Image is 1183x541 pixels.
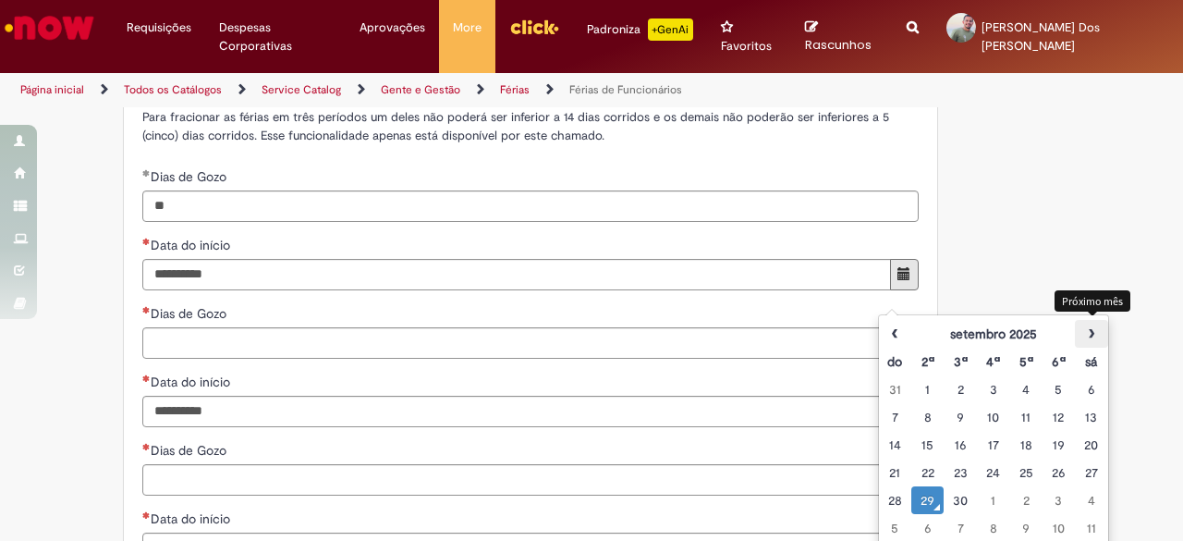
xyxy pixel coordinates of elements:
[884,491,907,510] div: 28 September 2025 Sunday
[1014,436,1037,454] div: 18 September 2025 Thursday
[142,259,891,290] input: Data do início
[142,511,151,519] span: Necessários
[884,408,907,426] div: 07 September 2025 Sunday
[982,380,1005,399] div: 03 September 2025 Wednesday
[1079,491,1103,510] div: 04 October 2025 Saturday
[151,305,230,322] span: Dias de Gozo
[151,442,230,459] span: Dias de Gozo
[1014,491,1037,510] div: 02 October 2025 Thursday
[1047,463,1070,482] div: 26 September 2025 Friday
[1043,348,1075,375] th: Sexta-feira
[982,408,1005,426] div: 10 September 2025 Wednesday
[262,82,341,97] a: Service Catalog
[151,168,230,185] span: Dias de Gozo
[1047,491,1070,510] div: 03 October 2025 Friday
[219,18,332,55] span: Despesas Corporativas
[916,408,939,426] div: 08 September 2025 Monday
[1075,348,1107,375] th: Sábado
[1047,380,1070,399] div: 05 September 2025 Friday
[982,491,1005,510] div: 01 October 2025 Wednesday
[884,519,907,537] div: 05 October 2025 Sunday
[1079,380,1103,399] div: 06 September 2025 Saturday
[948,463,971,482] div: 23 September 2025 Tuesday
[948,380,971,399] div: 02 September 2025 Tuesday
[142,464,919,496] input: Dias de Gozo
[944,348,976,375] th: Terça-feira
[1009,348,1042,375] th: Quinta-feira
[648,18,693,41] p: +GenAi
[587,18,693,41] div: Padroniza
[916,491,939,510] div: O seletor de data foi aberto.29 September 2025 Monday
[381,82,460,97] a: Gente e Gestão
[982,463,1005,482] div: 24 September 2025 Wednesday
[142,396,891,427] input: Data do início
[14,73,774,107] ul: Trilhas de página
[151,510,234,527] span: Data do início
[977,348,1009,375] th: Quarta-feira
[142,238,151,245] span: Necessários
[982,519,1005,537] div: 08 October 2025 Wednesday
[569,82,682,97] a: Férias de Funcionários
[1079,519,1103,537] div: 11 October 2025 Saturday
[1047,436,1070,454] div: 19 September 2025 Friday
[948,436,971,454] div: 16 September 2025 Tuesday
[1047,519,1070,537] div: 10 October 2025 Friday
[1014,519,1037,537] div: 09 October 2025 Thursday
[1014,408,1037,426] div: 11 September 2025 Thursday
[142,327,919,359] input: Dias de Gozo
[151,374,234,390] span: Data do início
[1079,436,1103,454] div: 20 September 2025 Saturday
[805,19,879,54] a: Rascunhos
[142,306,151,314] span: Necessários
[1075,320,1107,348] th: Próximo mês
[142,191,919,222] input: Dias de Gozo
[916,519,939,537] div: 06 October 2025 Monday
[948,408,971,426] div: 09 September 2025 Tuesday
[948,519,971,537] div: 07 October 2025 Tuesday
[453,18,482,37] span: More
[500,82,530,97] a: Férias
[879,320,911,348] th: Mês anterior
[1047,408,1070,426] div: 12 September 2025 Friday
[721,37,772,55] span: Favoritos
[982,19,1100,54] span: [PERSON_NAME] Dos [PERSON_NAME]
[1014,463,1037,482] div: 25 September 2025 Thursday
[879,348,911,375] th: Domingo
[142,109,889,143] span: Para fracionar as férias em três períodos um deles não poderá ser inferior a 14 dias corridos e o...
[509,13,559,41] img: click_logo_yellow_360x200.png
[1079,463,1103,482] div: 27 September 2025 Saturday
[911,320,1075,348] th: setembro 2025. Alternar mês
[360,18,425,37] span: Aprovações
[124,82,222,97] a: Todos os Catálogos
[911,348,944,375] th: Segunda-feira
[916,436,939,454] div: 15 September 2025 Monday
[151,237,234,253] span: Data do início
[142,169,151,177] span: Obrigatório Preenchido
[948,491,971,510] div: 30 September 2025 Tuesday
[1055,290,1130,312] div: Próximo mês
[2,9,97,46] img: ServiceNow
[1079,408,1103,426] div: 13 September 2025 Saturday
[805,36,872,54] span: Rascunhos
[20,82,84,97] a: Página inicial
[142,375,151,382] span: Necessários
[916,380,939,399] div: 01 September 2025 Monday
[127,18,191,37] span: Requisições
[1014,380,1037,399] div: 04 September 2025 Thursday
[916,463,939,482] div: 22 September 2025 Monday
[884,436,907,454] div: 14 September 2025 Sunday
[982,436,1005,454] div: 17 September 2025 Wednesday
[890,259,919,290] button: Mostrar calendário para Data do início
[884,380,907,399] div: 31 August 2025 Sunday
[884,463,907,482] div: 21 September 2025 Sunday
[142,443,151,450] span: Necessários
